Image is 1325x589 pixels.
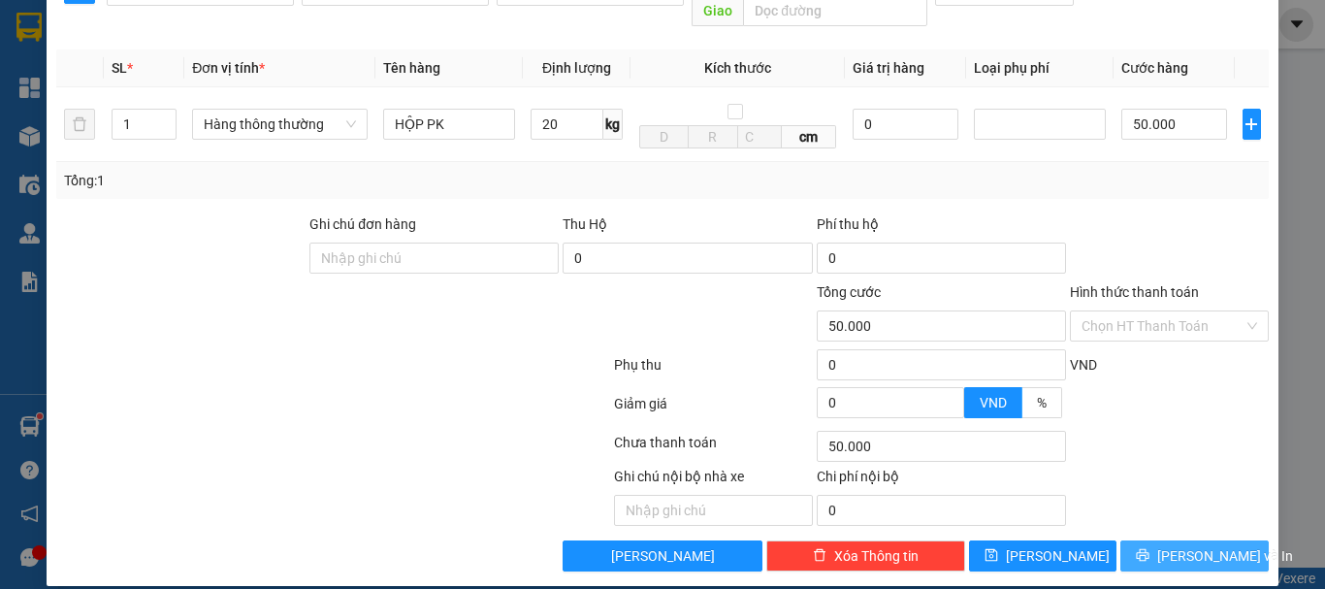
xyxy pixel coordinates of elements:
div: Chi phí nội bộ [817,466,1066,495]
button: printer[PERSON_NAME] và In [1120,540,1269,572]
label: Hình thức thanh toán [1070,284,1199,300]
input: VD: Bàn, Ghế [383,109,515,140]
span: Đơn vị tính [192,60,265,76]
input: C [737,125,782,148]
input: 0 [853,109,958,140]
span: Hàng thông thường [204,110,356,139]
span: plus [1244,116,1260,132]
span: Kích thước [704,60,771,76]
span: Xóa Thông tin [834,545,919,567]
span: cm [782,125,837,148]
div: Chưa thanh toán [612,432,815,466]
input: D [639,125,689,148]
label: Ghi chú đơn hàng [309,216,416,232]
span: Cước hàng [1121,60,1188,76]
div: Giảm giá [612,393,815,427]
div: Phụ thu [612,354,815,388]
span: printer [1136,548,1149,564]
button: delete [64,109,95,140]
span: [PERSON_NAME] [611,545,715,567]
button: deleteXóa Thông tin [766,540,965,572]
button: plus [1243,109,1261,140]
span: Thu Hộ [563,216,607,232]
div: Tổng: 1 [64,170,513,191]
div: Phí thu hộ [817,213,1066,243]
span: % [1037,395,1047,410]
span: Tên hàng [383,60,440,76]
th: Loại phụ phí [966,49,1114,87]
div: Ghi chú nội bộ nhà xe [614,466,813,495]
span: VND [980,395,1007,410]
span: Giá trị hàng [853,60,924,76]
span: save [985,548,998,564]
input: Nhập ghi chú [614,495,813,526]
button: save[PERSON_NAME] [969,540,1117,572]
span: delete [813,548,826,564]
span: [PERSON_NAME] [1006,545,1110,567]
span: [PERSON_NAME] và In [1157,545,1293,567]
span: kg [603,109,623,140]
input: Ghi chú đơn hàng [309,243,559,274]
button: [PERSON_NAME] [563,540,761,572]
span: Tổng cước [817,284,881,300]
span: SL [112,60,127,76]
span: VND [1070,357,1097,373]
input: R [688,125,737,148]
span: Định lượng [542,60,611,76]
